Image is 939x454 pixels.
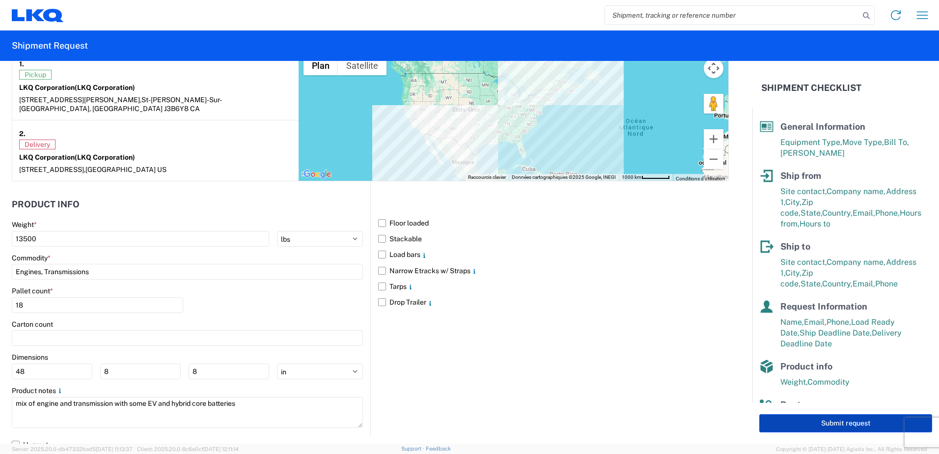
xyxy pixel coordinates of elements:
span: [STREET_ADDRESS], [19,166,85,173]
label: Floor loaded [378,215,729,231]
label: Tarps [378,279,729,294]
span: Country, [822,208,853,218]
strong: LKQ Corporation [19,84,135,91]
span: Email, [853,279,875,288]
span: State, [801,279,822,288]
button: Commandes de la caméra de la carte [704,58,723,78]
span: St-[PERSON_NAME]-Sur-[GEOGRAPHIC_DATA], [GEOGRAPHIC_DATA] J3B6Y8 CA [19,96,222,113]
span: Hours to [800,219,830,228]
strong: LKQ Corporation [19,153,135,161]
span: Equipment Type, [780,138,842,147]
span: [GEOGRAPHIC_DATA] US [85,166,166,173]
a: Support [401,446,426,452]
button: Faites glisser Pegman sur la carte pour ouvrir Street View [704,94,723,113]
span: Client: 2025.20.0-8c6e0cf [137,446,239,452]
h2: Shipment Request [12,40,88,52]
span: [PERSON_NAME] [780,148,845,158]
span: Ship Deadline Date, [800,328,872,338]
a: Feedback [426,446,451,452]
button: Échelle de la carte : 1000 km pour 54 pixels [619,174,673,181]
img: Google [301,168,333,181]
span: (LKQ Corporation) [75,153,135,161]
span: Ship to [780,241,810,252]
span: City, [785,268,801,278]
strong: 2. [19,127,26,140]
span: Request Information [780,301,867,312]
span: Commodity [807,377,850,387]
span: Delivery [19,140,55,149]
label: Drop Trailer [378,294,729,310]
label: Load bars [378,247,729,262]
span: Phone [875,279,898,288]
span: (LKQ Corporation) [75,84,135,91]
span: [STREET_ADDRESS][PERSON_NAME], [19,96,141,104]
span: Email, [804,317,827,327]
h2: Shipment Checklist [761,82,861,94]
span: Move Type, [842,138,884,147]
button: Afficher un plan de ville [304,56,338,75]
a: Conditions d'utilisation [676,176,725,181]
span: Weight, [780,377,807,387]
label: Weight [12,220,37,229]
label: Carton count [12,320,53,329]
input: Shipment, tracking or reference number [605,6,859,25]
span: Company name, [827,257,886,267]
button: Afficher les images satellite [338,56,387,75]
label: Stackable [378,231,729,247]
button: Submit request [759,414,932,432]
label: Hazmat [12,437,729,453]
span: Copyright © [DATE]-[DATE] Agistix Inc., All Rights Reserved [776,445,927,454]
span: Product info [780,361,832,371]
span: Pickup [19,70,52,80]
span: Données cartographiques ©2025 Google, INEGI [512,174,616,180]
label: Dimensions [12,353,48,362]
strong: 1. [19,57,24,70]
span: Route [780,399,806,410]
span: [DATE] 12:11:14 [203,446,239,452]
label: Narrow Etracks w/ Straps [378,263,729,279]
label: Commodity [12,254,51,262]
input: W [100,364,181,379]
h2: Product Info [12,199,80,209]
span: General Information [780,121,865,132]
span: Country, [822,279,853,288]
button: Zoom avant [704,129,723,149]
button: Zoom arrière [704,149,723,169]
span: Site contact, [780,257,827,267]
span: Name, [780,317,804,327]
label: Pallet count [12,286,53,295]
a: Ouvrir cette zone dans Google Maps (dans une nouvelle fenêtre) [301,168,333,181]
span: Email, [853,208,875,218]
span: Ship from [780,170,821,181]
span: [DATE] 11:13:37 [96,446,133,452]
span: Server: 2025.20.0-db47332bad5 [12,446,133,452]
span: State, [801,208,822,218]
span: Phone, [875,208,900,218]
span: City, [785,198,801,207]
input: L [12,364,92,379]
span: Phone, [827,317,851,327]
label: Product notes [12,386,64,395]
input: H [189,364,269,379]
button: Raccourcis clavier [468,174,506,181]
span: Site contact, [780,187,827,196]
span: Bill To, [884,138,909,147]
span: Company name, [827,187,886,196]
span: 1000 km [622,174,641,180]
